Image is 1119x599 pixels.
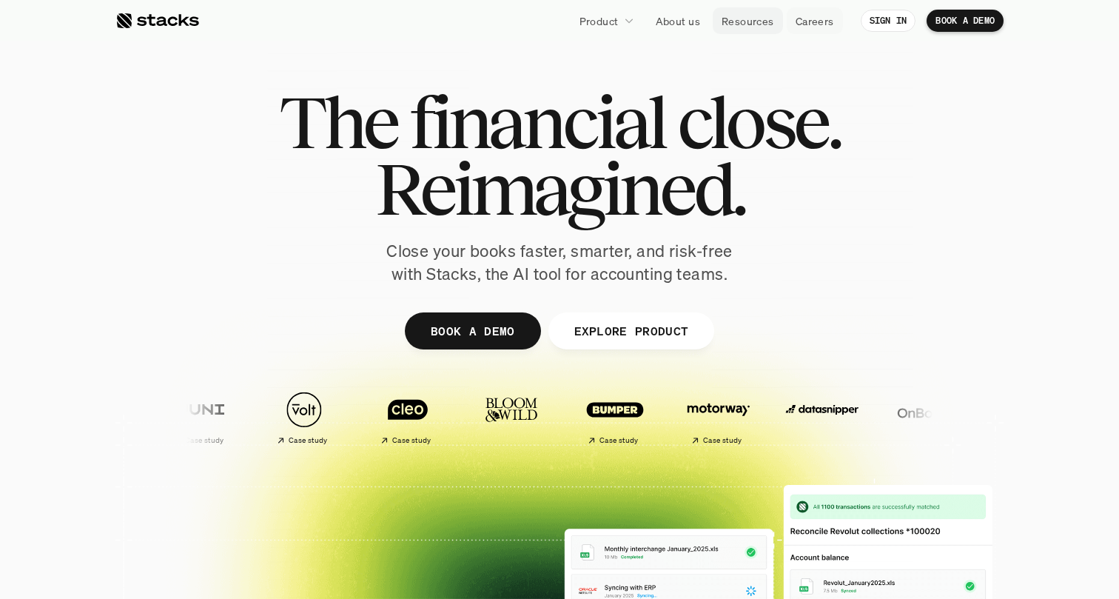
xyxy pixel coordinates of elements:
h2: Case study [184,436,224,445]
span: financial [409,89,665,155]
p: Close your books faster, smarter, and risk-free with Stacks, the AI tool for accounting teams. [374,240,745,286]
span: The [279,89,397,155]
h2: Case study [599,436,638,445]
span: Reimagined. [375,155,745,222]
a: SIGN IN [861,10,916,32]
a: Case study [359,384,455,451]
a: Resources [713,7,783,34]
a: About us [647,7,709,34]
p: About us [656,13,700,29]
h2: Case study [392,436,431,445]
a: EXPLORE PRODUCT [548,312,714,349]
p: BOOK A DEMO [935,16,995,26]
p: SIGN IN [870,16,907,26]
h2: Case study [702,436,742,445]
span: close. [677,89,840,155]
p: EXPLORE PRODUCT [574,320,688,341]
p: Resources [722,13,774,29]
a: Case study [152,384,248,451]
a: Careers [787,7,843,34]
h2: Case study [288,436,327,445]
a: Case study [255,384,352,451]
p: Product [579,13,619,29]
p: Careers [796,13,834,29]
a: BOOK A DEMO [927,10,1004,32]
a: Case study [670,384,766,451]
a: Privacy Policy [175,343,240,353]
a: Case study [566,384,662,451]
p: BOOK A DEMO [431,320,515,341]
a: BOOK A DEMO [405,312,541,349]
